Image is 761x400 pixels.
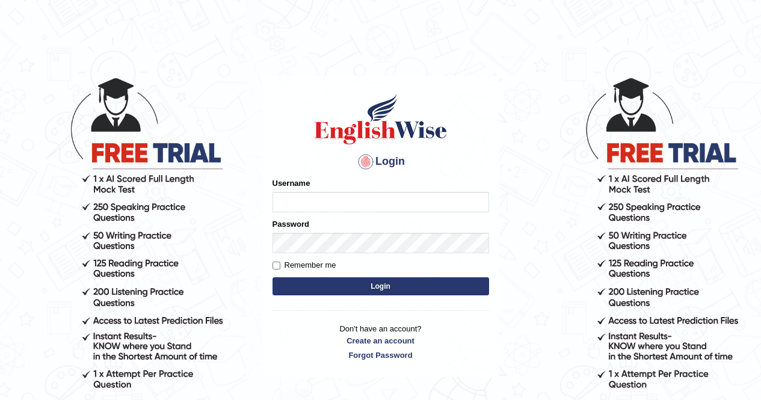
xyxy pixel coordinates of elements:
img: Logo of English Wise sign in for intelligent practice with AI [312,92,449,146]
label: Remember me [273,259,336,271]
label: Username [273,177,310,189]
p: Don't have an account? [273,323,489,360]
h4: Login [273,152,489,171]
label: Password [273,218,309,230]
input: Remember me [273,262,280,269]
a: Create an account [273,335,489,346]
button: Login [273,277,489,295]
a: Forgot Password [273,349,489,361]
